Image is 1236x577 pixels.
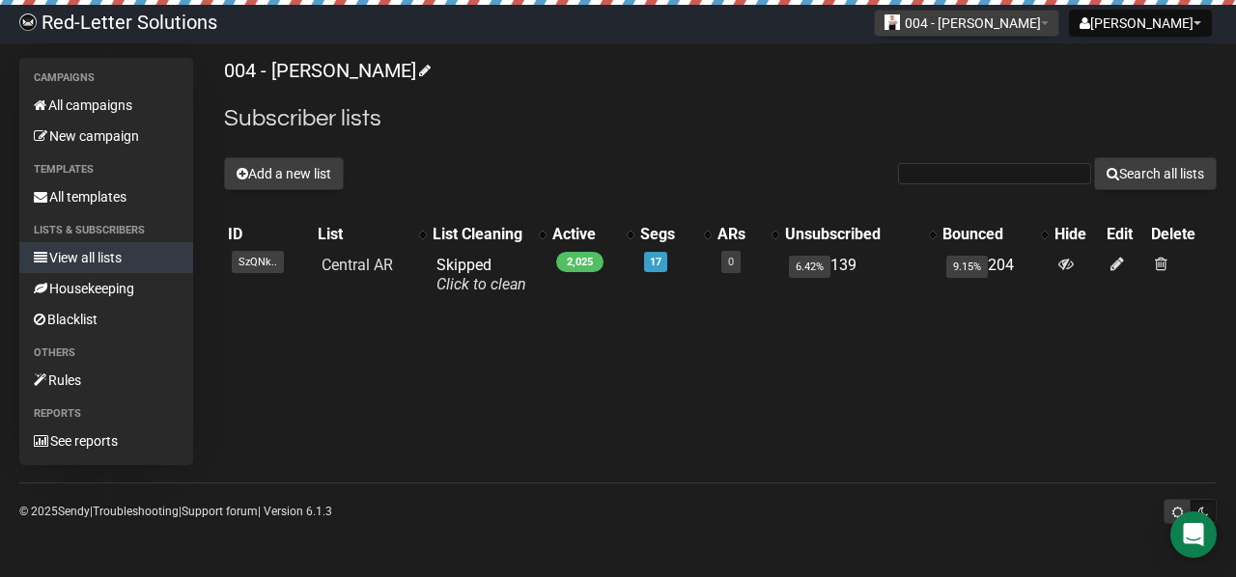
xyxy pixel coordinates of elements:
[650,256,661,268] a: 17
[224,101,1217,136] h2: Subscriber lists
[19,67,193,90] li: Campaigns
[1103,221,1147,248] th: Edit: No sort applied, sorting is disabled
[789,256,830,278] span: 6.42%
[728,256,734,268] a: 0
[224,221,314,248] th: ID: No sort applied, sorting is disabled
[19,90,193,121] a: All campaigns
[874,10,1059,37] button: 004 - [PERSON_NAME]
[548,221,636,248] th: Active: No sort applied, activate to apply an ascending sort
[58,505,90,518] a: Sendy
[640,225,694,244] div: Segs
[1170,511,1217,558] div: Open Intercom Messenger
[1051,221,1103,248] th: Hide: No sort applied, sorting is disabled
[1054,225,1099,244] div: Hide
[182,505,258,518] a: Support forum
[224,59,428,82] a: 004 - [PERSON_NAME]
[636,221,714,248] th: Segs: No sort applied, activate to apply an ascending sort
[717,225,762,244] div: ARs
[19,121,193,151] a: New campaign
[939,221,1050,248] th: Bounced: No sort applied, activate to apply an ascending sort
[19,501,332,522] p: © 2025 | | | Version 6.1.3
[228,225,310,244] div: ID
[224,157,344,190] button: Add a new list
[1094,157,1217,190] button: Search all lists
[318,225,409,244] div: List
[19,365,193,396] a: Rules
[314,221,429,248] th: List: No sort applied, activate to apply an ascending sort
[556,252,604,272] span: 2,025
[1069,10,1212,37] button: [PERSON_NAME]
[785,225,919,244] div: Unsubscribed
[436,275,526,293] a: Click to clean
[19,402,193,426] li: Reports
[433,225,529,244] div: List Cleaning
[19,304,193,335] a: Blacklist
[939,248,1050,302] td: 204
[552,225,617,244] div: Active
[429,221,548,248] th: List Cleaning: No sort applied, activate to apply an ascending sort
[19,158,193,181] li: Templates
[19,242,193,273] a: View all lists
[19,342,193,365] li: Others
[322,256,393,274] a: Central AR
[781,221,939,248] th: Unsubscribed: No sort applied, activate to apply an ascending sort
[19,426,193,456] a: See reports
[232,251,284,273] span: SzQNk..
[1107,225,1143,244] div: Edit
[942,225,1030,244] div: Bounced
[946,256,988,278] span: 9.15%
[19,181,193,212] a: All templates
[885,14,900,30] img: 119.jpg
[436,256,526,293] span: Skipped
[19,219,193,242] li: Lists & subscribers
[1151,225,1213,244] div: Delete
[781,248,939,302] td: 139
[93,505,179,518] a: Troubleshooting
[19,273,193,304] a: Housekeeping
[1147,221,1217,248] th: Delete: No sort applied, sorting is disabled
[714,221,781,248] th: ARs: No sort applied, activate to apply an ascending sort
[19,14,37,31] img: 983279c4004ba0864fc8a668c650e103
